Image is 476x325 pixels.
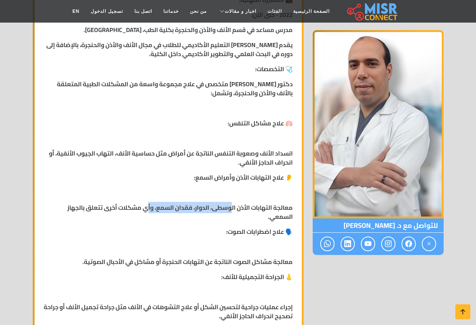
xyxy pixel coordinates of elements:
img: main.misr_connect [347,2,397,21]
span: اخبار و مقالات [225,8,256,15]
a: من نحن [184,4,212,18]
a: EN [67,4,85,18]
a: اتصل بنا [129,4,158,18]
strong: 🩺 التخصصات: [255,63,293,75]
a: اخبار و مقالات [212,4,262,18]
strong: معالجة التهابات الأذن الوسطى، الدوار، فقدان السمع، وأي مشكلات أخرى تتعلق بالجهاز السمعي. [67,202,293,222]
a: خدماتنا [158,4,184,18]
strong: دكتور [PERSON_NAME] متخصص في علاج مجموعة واسعة من المشكلات الطبية المتعلقة بالأنف والأذن والحنجرة... [57,78,293,99]
strong: انسداد الأنف وصعوبة التنفس الناتجة عن أمراض مثل حساسية الأنف، التهاب الجيوب الأنفية، أو انحراف ال... [49,148,293,168]
a: تسجيل الدخول [85,4,128,18]
img: د. محمد أسامة [313,30,444,218]
strong: 👂 علاج التهابات الأذن وأمراض السمع: [194,172,293,183]
strong: معالجة مشاكل الصوت الناتجة عن التهابات الحنجرة أو مشاكل في الأحبال الصوتية. [82,256,293,267]
strong: 👃 الجراحة التجميلية للأنف: [221,271,293,282]
strong: مدرس مساعد في قسم الأنف والأذن والحنجرة بكلية الطب، [GEOGRAPHIC_DATA]. [84,24,293,35]
strong: 🫁 علاج مشاكل التنفس: [228,117,293,129]
strong: إجراء عمليات جراحية لتحسين الشكل أو علاج التشوهات في الأنف مثل جراحة تجميل الأنف أو جراحة تصحيح ا... [44,301,293,322]
span: للتواصل مع د. [PERSON_NAME] [313,218,444,233]
a: الصفحة الرئيسية [287,4,335,18]
strong: 🗣️ علاج اضطرابات الصوت: [226,226,293,237]
a: الفئات [262,4,287,18]
strong: يقدم [PERSON_NAME] التعليم الأكاديمي للطلاب في مجال الأنف والأذن والحنجرة، بالإضافة إلى دوره في ا... [46,39,293,60]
